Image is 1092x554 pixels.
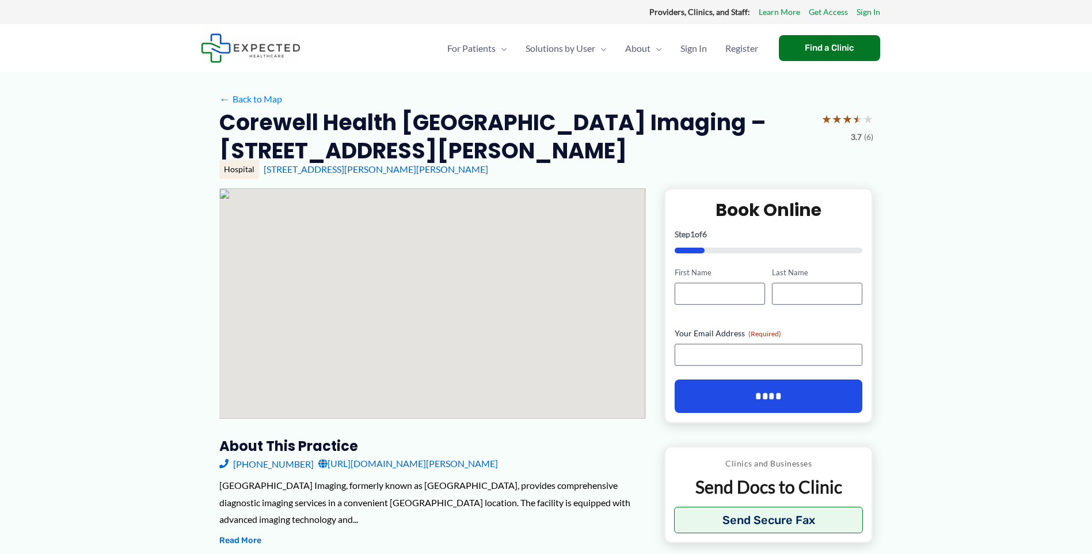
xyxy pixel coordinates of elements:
nav: Primary Site Navigation [438,28,767,69]
a: AboutMenu Toggle [616,28,671,69]
span: About [625,28,650,69]
h3: About this practice [219,437,646,455]
p: Clinics and Businesses [674,456,863,471]
a: Sign In [671,28,716,69]
span: 3.7 [851,130,862,145]
span: Sign In [680,28,707,69]
span: ★ [821,108,832,130]
span: Solutions by User [526,28,595,69]
a: Solutions by UserMenu Toggle [516,28,616,69]
h2: Book Online [675,199,863,221]
a: Find a Clinic [779,35,880,61]
a: [URL][DOMAIN_NAME][PERSON_NAME] [318,455,498,472]
label: Last Name [772,267,862,278]
span: (Required) [748,329,781,338]
span: (6) [864,130,873,145]
p: Step of [675,230,863,238]
button: Read More [219,534,261,548]
label: First Name [675,267,765,278]
a: [PHONE_NUMBER] [219,455,314,472]
span: ★ [832,108,842,130]
strong: Providers, Clinics, and Staff: [649,7,750,17]
a: Get Access [809,5,848,20]
span: Register [725,28,758,69]
a: [STREET_ADDRESS][PERSON_NAME][PERSON_NAME] [264,164,488,174]
a: Register [716,28,767,69]
a: Learn More [759,5,800,20]
span: Menu Toggle [650,28,662,69]
span: For Patients [447,28,496,69]
a: ←Back to Map [219,90,282,108]
span: ← [219,93,230,104]
a: For PatientsMenu Toggle [438,28,516,69]
span: 6 [702,229,707,239]
span: Menu Toggle [595,28,607,69]
div: [GEOGRAPHIC_DATA] Imaging, formerly known as [GEOGRAPHIC_DATA], provides comprehensive diagnostic... [219,477,646,528]
span: ★ [842,108,853,130]
label: Your Email Address [675,328,863,339]
button: Send Secure Fax [674,507,863,533]
img: Expected Healthcare Logo - side, dark font, small [201,33,300,63]
span: ★ [863,108,873,130]
a: Sign In [857,5,880,20]
span: Menu Toggle [496,28,507,69]
h2: Corewell Health [GEOGRAPHIC_DATA] Imaging – [STREET_ADDRESS][PERSON_NAME] [219,108,812,165]
div: Hospital [219,160,259,179]
p: Send Docs to Clinic [674,476,863,498]
span: 1 [690,229,695,239]
span: ★ [853,108,863,130]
